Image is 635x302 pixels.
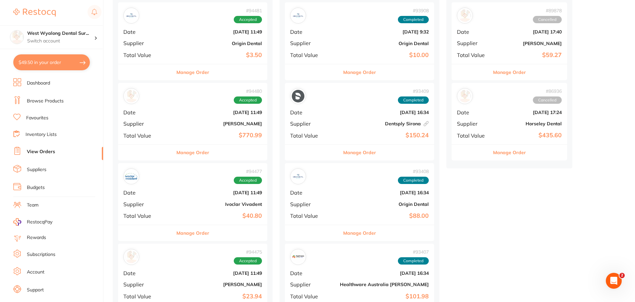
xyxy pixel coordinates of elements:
[27,269,44,275] a: Account
[495,41,562,46] b: [PERSON_NAME]
[27,149,55,155] a: View Orders
[118,2,267,80] div: Origin Dental#94481AcceptedDate[DATE] 11:49SupplierOrigin DentalTotal Value$3.50Manage Order
[495,121,562,126] b: Horseley Dental
[123,213,168,219] span: Total Value
[533,16,562,23] span: Cancelled
[459,90,471,102] img: Horseley Dental
[118,83,267,161] div: Henry Schein Halas#94480AcceptedDate[DATE] 11:49Supplier[PERSON_NAME]Total Value$770.99Manage Order
[13,218,52,226] a: RestocqPay
[123,270,168,276] span: Date
[533,89,562,94] span: # 86936
[340,212,429,219] b: $88.00
[606,273,622,289] iframe: Intercom live chat
[27,30,94,37] h4: West Wyalong Dental Surgery (DentalTown 4)
[123,29,168,35] span: Date
[619,273,625,278] span: 2
[173,190,262,195] b: [DATE] 11:49
[292,90,304,102] img: Dentsply Sirona
[27,38,94,44] p: Switch account
[290,281,335,287] span: Supplier
[123,133,168,139] span: Total Value
[290,29,335,35] span: Date
[27,98,64,104] a: Browse Products
[340,110,429,115] b: [DATE] 16:34
[13,9,56,17] img: Restocq Logo
[234,257,262,265] span: Accepted
[123,201,168,207] span: Supplier
[343,145,376,160] button: Manage Order
[457,133,490,139] span: Total Value
[27,202,38,209] a: Team
[340,41,429,46] b: Origin Dental
[234,8,262,13] span: # 94481
[457,109,490,115] span: Date
[123,293,168,299] span: Total Value
[292,170,304,183] img: Origin Dental
[27,219,52,225] span: RestocqPay
[457,40,490,46] span: Supplier
[495,110,562,115] b: [DATE] 17:24
[340,190,429,195] b: [DATE] 16:34
[173,202,262,207] b: Ivoclar Vivadent
[533,8,562,13] span: # 89878
[495,132,562,139] b: $435.60
[125,170,138,183] img: Ivoclar Vivadent
[290,293,335,299] span: Total Value
[125,90,138,102] img: Henry Schein Halas
[173,132,262,139] b: $770.99
[13,218,21,226] img: RestocqPay
[173,110,262,115] b: [DATE] 11:49
[125,251,138,263] img: Adam Dental
[173,293,262,300] b: $23.94
[173,271,262,276] b: [DATE] 11:49
[340,293,429,300] b: $101.98
[27,234,46,241] a: Rewards
[340,202,429,207] b: Origin Dental
[457,29,490,35] span: Date
[533,96,562,104] span: Cancelled
[290,190,335,196] span: Date
[27,287,44,293] a: Support
[398,89,429,94] span: # 93409
[176,145,209,160] button: Manage Order
[125,9,138,22] img: Origin Dental
[123,281,168,287] span: Supplier
[290,133,335,139] span: Total Value
[340,132,429,139] b: $150.24
[234,16,262,23] span: Accepted
[234,177,262,184] span: Accepted
[290,270,335,276] span: Date
[27,251,55,258] a: Subscriptions
[123,109,168,115] span: Date
[292,9,304,22] img: Origin Dental
[459,9,471,22] img: Henry Schein Halas
[290,213,335,219] span: Total Value
[176,225,209,241] button: Manage Order
[340,282,429,287] b: Healthware Australia [PERSON_NAME]
[398,249,429,255] span: # 93407
[290,109,335,115] span: Date
[176,64,209,80] button: Manage Order
[398,169,429,174] span: # 93408
[234,96,262,104] span: Accepted
[290,201,335,207] span: Supplier
[495,52,562,59] b: $59.27
[173,52,262,59] b: $3.50
[495,29,562,34] b: [DATE] 17:40
[27,184,45,191] a: Budgets
[173,121,262,126] b: [PERSON_NAME]
[123,121,168,127] span: Supplier
[234,89,262,94] span: # 94480
[493,64,526,80] button: Manage Order
[13,54,90,70] button: $49.50 in your order
[290,52,335,58] span: Total Value
[457,52,490,58] span: Total Value
[398,177,429,184] span: Completed
[26,131,57,138] a: Inventory Lists
[118,163,267,241] div: Ivoclar Vivadent#94477AcceptedDate[DATE] 11:49SupplierIvoclar VivadentTotal Value$40.80Manage Order
[457,121,490,127] span: Supplier
[398,16,429,23] span: Completed
[123,40,168,46] span: Supplier
[234,169,262,174] span: # 94477
[13,5,56,20] a: Restocq Logo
